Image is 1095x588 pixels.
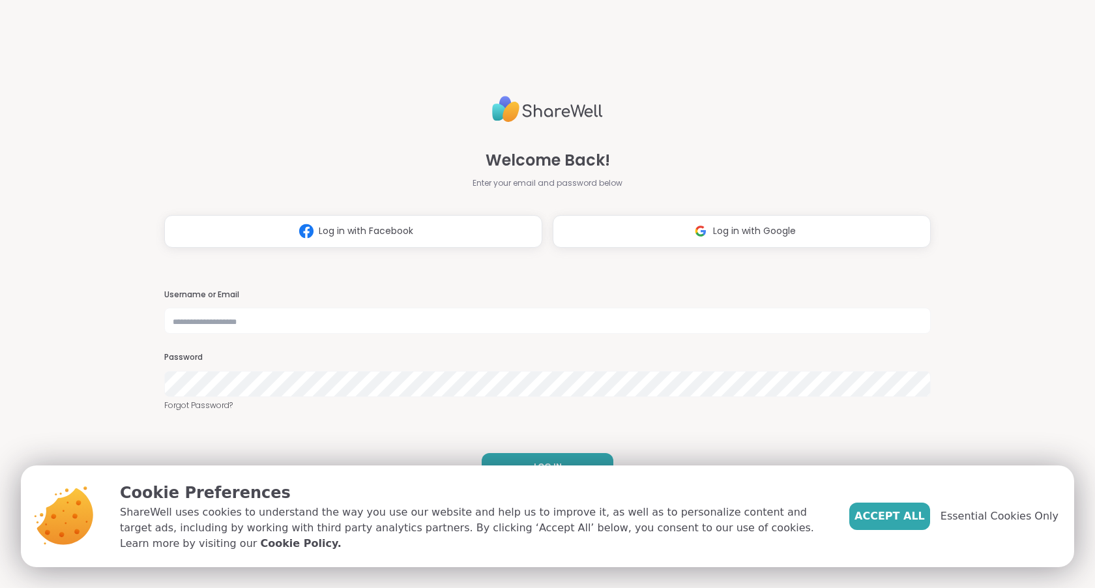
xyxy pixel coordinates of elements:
[713,224,796,238] span: Log in with Google
[688,219,713,243] img: ShareWell Logomark
[260,536,341,551] a: Cookie Policy.
[553,215,931,248] button: Log in with Google
[164,400,931,411] a: Forgot Password?
[294,219,319,243] img: ShareWell Logomark
[941,508,1058,524] span: Essential Cookies Only
[319,224,413,238] span: Log in with Facebook
[482,453,613,480] button: LOG IN
[120,505,828,551] p: ShareWell uses cookies to understand the way you use our website and help us to improve it, as we...
[534,461,562,473] span: LOG IN
[849,503,930,530] button: Accept All
[473,177,622,189] span: Enter your email and password below
[164,289,931,301] h3: Username or Email
[854,508,925,524] span: Accept All
[486,149,610,172] span: Welcome Back!
[164,215,542,248] button: Log in with Facebook
[492,91,603,128] img: ShareWell Logo
[164,352,931,363] h3: Password
[120,481,828,505] p: Cookie Preferences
